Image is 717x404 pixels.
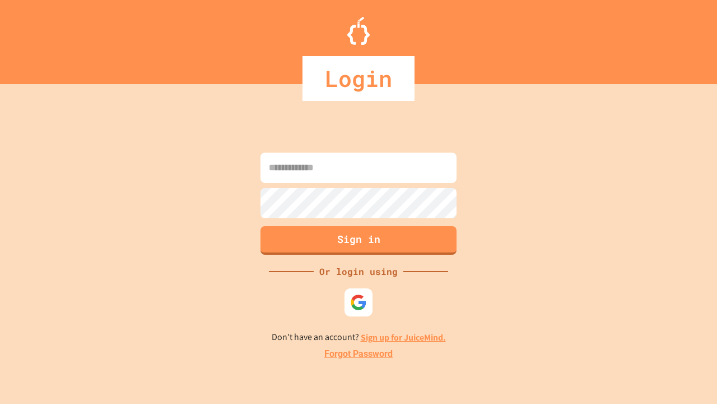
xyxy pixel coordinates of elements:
[361,332,446,343] a: Sign up for JuiceMind.
[324,347,393,361] a: Forgot Password
[260,226,457,255] button: Sign in
[350,294,367,311] img: google-icon.svg
[272,330,446,345] p: Don't have an account?
[314,265,403,278] div: Or login using
[624,310,706,358] iframe: chat widget
[302,56,415,101] div: Login
[347,17,370,45] img: Logo.svg
[670,359,706,393] iframe: chat widget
